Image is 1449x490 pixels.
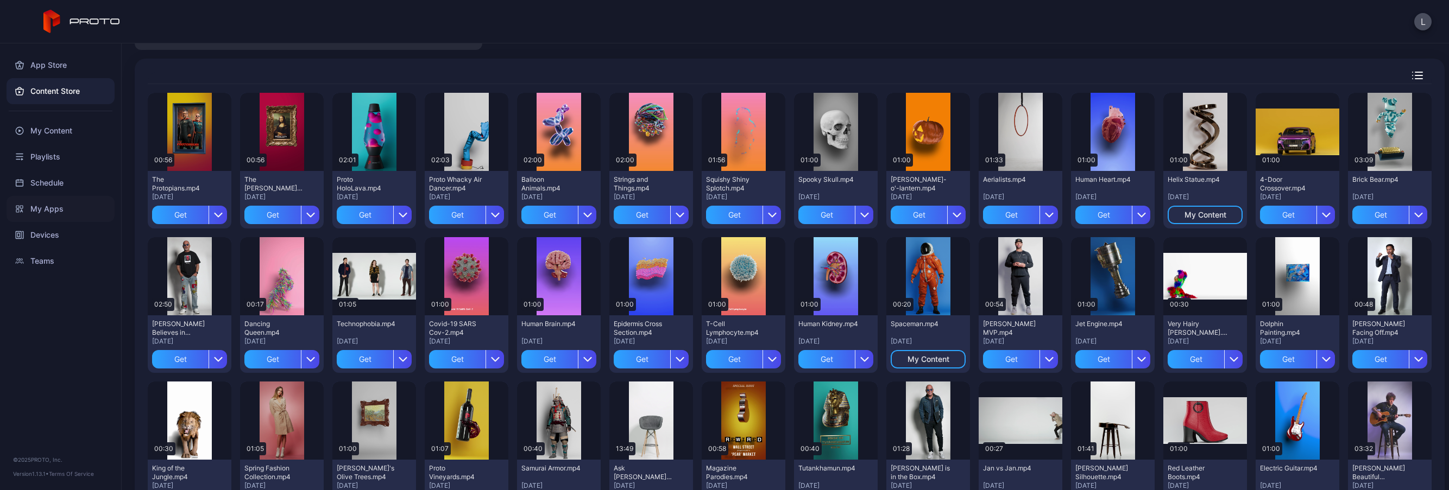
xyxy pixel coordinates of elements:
div: T-Cell Lymphocyte.mp4 [706,320,766,337]
a: Playlists [7,144,115,170]
div: [DATE] [983,193,1058,201]
a: Devices [7,222,115,248]
div: [DATE] [798,481,873,490]
button: Get [1075,350,1150,368]
div: Magazine Parodies.mp4 [706,464,766,481]
button: Get [521,206,596,224]
a: Terms Of Service [49,470,94,477]
div: Jet Engine.mp4 [1075,320,1135,328]
div: Get [1260,206,1316,224]
div: [DATE] [1352,193,1427,201]
div: Electric Guitar.mp4 [1260,464,1320,473]
div: [DATE] [706,337,781,346]
div: [DATE] [1352,481,1427,490]
div: Balloon Animals.mp4 [521,175,581,193]
a: Schedule [7,170,115,196]
div: Covid-19 SARS Cov-2.mp4 [429,320,489,337]
a: My Apps [7,196,115,222]
div: Get [429,350,486,368]
div: [DATE] [521,193,596,201]
div: [DATE] [429,193,504,201]
div: Get [706,206,763,224]
button: Get [1352,350,1427,368]
div: [DATE] [1075,337,1150,346]
div: Get [706,350,763,368]
button: Get [244,350,319,368]
div: Samurai Armor.mp4 [521,464,581,473]
div: Get [798,350,855,368]
button: Get [152,350,227,368]
div: [DATE] [614,193,689,201]
div: The Protopians.mp4 [152,175,212,193]
div: Get [614,206,670,224]
button: Get [1260,206,1335,224]
button: Get [798,350,873,368]
div: Helix Statue.mp4 [1168,175,1227,184]
div: Get [1352,206,1409,224]
div: Content Store [7,78,115,104]
div: [DATE] [1168,193,1243,201]
div: [DATE] [706,481,781,490]
button: Get [152,206,227,224]
div: Get [152,350,209,368]
div: My Content [7,118,115,144]
div: [DATE] [521,337,596,346]
div: [DATE] [244,193,319,201]
div: [DATE] [798,337,873,346]
div: [DATE] [429,337,504,346]
div: Ask Tim Draper Anything.mp4 [614,464,673,481]
div: [DATE] [614,481,689,490]
button: Get [1075,206,1150,224]
div: Get [244,350,301,368]
div: Human Kidney.mp4 [798,320,858,328]
div: [DATE] [706,193,781,201]
div: Van Gogh's Olive Trees.mp4 [337,464,396,481]
a: App Store [7,52,115,78]
div: [DATE] [891,481,966,490]
div: Human Brain.mp4 [521,320,581,328]
div: Get [1168,350,1224,368]
button: My Content [891,350,966,368]
div: [DATE] [891,193,966,201]
button: Get [337,206,412,224]
div: Brick Bear.mp4 [1352,175,1412,184]
button: Get [1168,350,1243,368]
div: [DATE] [1168,481,1243,490]
div: [DATE] [152,481,227,490]
div: Spaceman.mp4 [891,320,950,328]
div: [DATE] [983,481,1058,490]
button: Get [706,350,781,368]
div: Strings and Things.mp4 [614,175,673,193]
div: Get [244,206,301,224]
button: Get [429,350,504,368]
div: Aerialists.mp4 [983,175,1043,184]
span: Version 1.13.1 • [13,470,49,477]
div: Get [1260,350,1316,368]
div: Very Hairy Jerry.mp4 [1168,320,1227,337]
div: [DATE] [891,337,966,346]
div: Technophobia.mp4 [337,320,396,328]
div: Get [983,350,1039,368]
div: Get [614,350,670,368]
button: Get [983,350,1058,368]
div: Red Leather Boots.mp4 [1168,464,1227,481]
div: [DATE] [614,337,689,346]
div: [DATE] [521,481,596,490]
div: Human Heart.mp4 [1075,175,1135,184]
div: [DATE] [337,481,412,490]
button: Get [429,206,504,224]
button: Get [1352,206,1427,224]
button: Get [1260,350,1335,368]
div: Squishy Shiny Splotch.mp4 [706,175,766,193]
button: Get [706,206,781,224]
div: Spring Fashion Collection.mp4 [244,464,304,481]
a: Teams [7,248,115,274]
div: Get [1075,350,1132,368]
div: Get [1352,350,1409,368]
div: Jack-o'-lantern.mp4 [891,175,950,193]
